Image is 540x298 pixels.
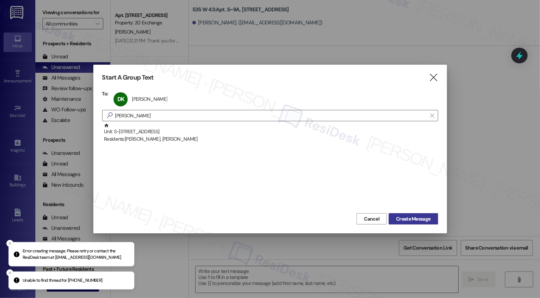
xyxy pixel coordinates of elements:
button: Close toast [6,269,13,276]
div: Unit: S~[STREET_ADDRESS] [104,123,438,143]
span: Cancel [364,215,379,223]
button: Close toast [6,240,13,247]
i:  [104,112,115,119]
i:  [430,113,434,118]
div: Residents: [PERSON_NAME], [PERSON_NAME] [104,135,438,143]
h3: Start A Group Text [102,74,154,82]
button: Create Message [389,213,438,224]
div: [PERSON_NAME] [132,96,167,102]
p: Error creating message. Please retry or contact the ResiDesk team at [EMAIL_ADDRESS][DOMAIN_NAME] [23,248,128,261]
p: Unable to find thread for [PHONE_NUMBER] [23,277,103,284]
div: Unit: S~[STREET_ADDRESS]Residents:[PERSON_NAME], [PERSON_NAME] [102,123,438,141]
span: DK [117,95,124,103]
input: Search for any contact or apartment [115,111,426,121]
i:  [429,74,438,81]
span: Create Message [396,215,430,223]
h3: To: [102,90,109,97]
button: Clear text [426,110,438,121]
button: Cancel [356,213,387,224]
